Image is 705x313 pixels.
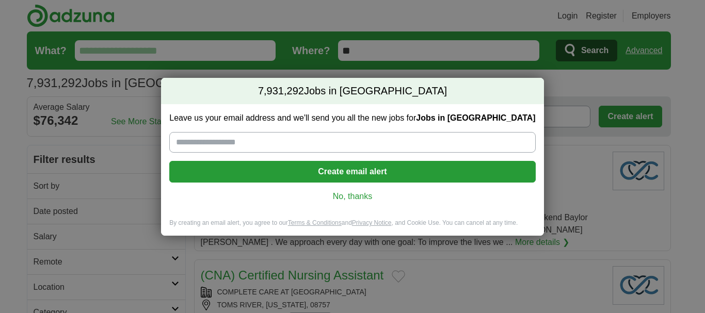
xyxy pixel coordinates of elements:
a: Privacy Notice [352,219,392,226]
a: Terms & Conditions [288,219,342,226]
button: Create email alert [169,161,535,183]
span: 7,931,292 [258,84,304,98]
label: Leave us your email address and we'll send you all the new jobs for [169,112,535,124]
strong: Jobs in [GEOGRAPHIC_DATA] [416,113,535,122]
div: By creating an email alert, you agree to our and , and Cookie Use. You can cancel at any time. [161,219,543,236]
h2: Jobs in [GEOGRAPHIC_DATA] [161,78,543,105]
a: No, thanks [178,191,527,202]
